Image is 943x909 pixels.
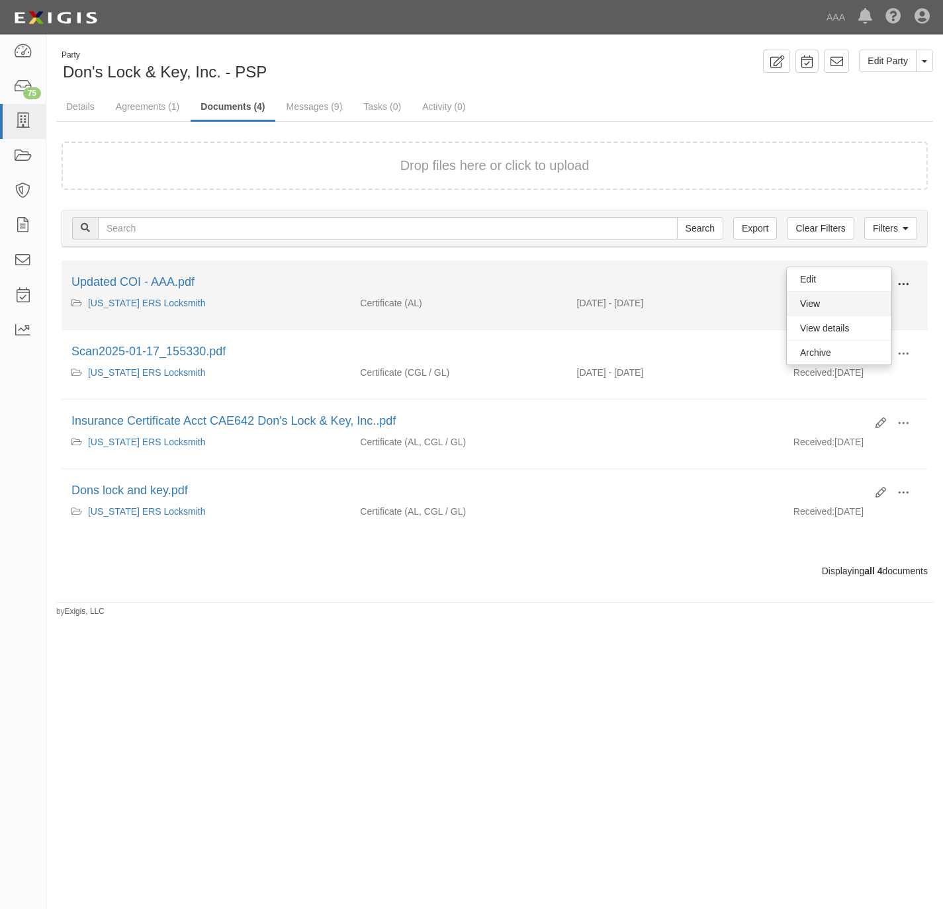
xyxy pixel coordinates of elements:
p: Received: [793,435,834,449]
div: Insurance Certificate Acct CAE642 Don's Lock & Key, Inc..pdf [71,413,866,430]
div: [DATE] [784,296,928,316]
a: Exigis, LLC [65,607,105,616]
a: [US_STATE] ERS Locksmith [88,506,206,517]
a: [US_STATE] ERS Locksmith [88,367,206,378]
i: Help Center - Complianz [885,9,901,25]
div: Auto Liability Commercial General Liability / Garage Liability [350,435,566,449]
div: Commercial General Liability / Garage Liability [350,366,566,379]
div: California ERS Locksmith [71,435,340,449]
div: Don's Lock & Key, Inc. - PSP [56,50,485,83]
a: Tasks (0) [353,93,411,120]
div: Effective - Expiration [567,505,784,505]
a: Agreements (1) [106,93,189,120]
a: Documents (4) [191,93,275,122]
b: all 4 [864,566,882,576]
div: California ERS Locksmith [71,366,340,379]
div: Auto Liability Commercial General Liability / Garage Liability [350,505,566,518]
div: California ERS Locksmith [71,296,340,310]
div: [DATE] [784,366,928,386]
small: by [56,606,105,617]
div: Displaying documents [52,564,938,578]
div: Auto Liability [350,296,566,310]
a: Clear Filters [787,217,854,239]
input: Search [98,217,678,239]
div: 75 [23,87,41,99]
div: California ERS Locksmith [71,505,340,518]
button: Drop files here or click to upload [400,156,590,175]
a: View details [787,316,891,340]
p: Received: [793,505,834,518]
div: Updated COI - AAA.pdf [71,274,866,291]
a: Scan2025-01-17_155330.pdf [71,345,226,358]
img: logo-5460c22ac91f19d4615b14bd174203de0afe785f0fc80cf4dbbc73dc1793850b.png [10,6,101,30]
a: Details [56,93,105,120]
a: Messages (9) [277,93,353,120]
a: [US_STATE] ERS Locksmith [88,298,206,308]
div: Effective - Expiration [567,435,784,436]
a: Edit Party [859,50,917,72]
input: Search [677,217,723,239]
a: Dons lock and key.pdf [71,484,188,497]
a: Insurance Certificate Acct CAE642 Don's Lock & Key, Inc..pdf [71,414,396,427]
a: Export [733,217,777,239]
a: Filters [864,217,917,239]
div: [DATE] [784,505,928,525]
div: Party [62,50,267,61]
div: Effective 01/17/2025 - Expiration 01/17/2026 [567,296,784,310]
a: AAA [820,4,852,30]
a: Archive [787,341,891,365]
a: Updated COI - AAA.pdf [71,275,195,288]
div: [DATE] [784,435,928,455]
span: Don's Lock & Key, Inc. - PSP [63,63,267,81]
a: View [787,292,891,316]
a: [US_STATE] ERS Locksmith [88,437,206,447]
a: Activity (0) [412,93,475,120]
div: Scan2025-01-17_155330.pdf [71,343,866,361]
a: Edit [787,267,891,291]
p: Received: [793,366,834,379]
div: Dons lock and key.pdf [71,482,866,499]
div: Effective 01/18/2025 - Expiration 01/18/2026 [567,366,784,379]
